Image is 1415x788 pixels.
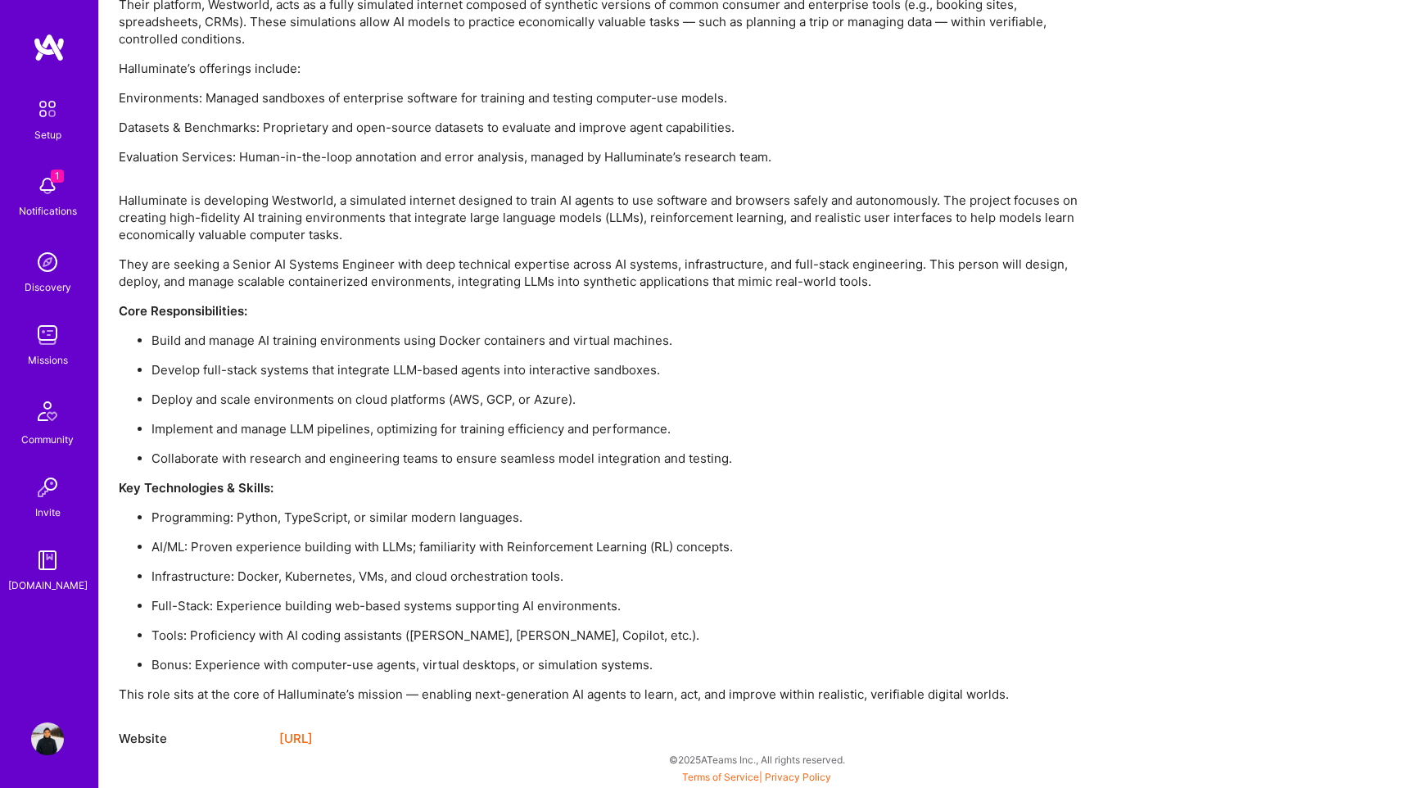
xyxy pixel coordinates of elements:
[30,92,65,126] img: setup
[151,509,1101,526] p: Programming: Python, TypeScript, or similar modern languages.
[682,771,831,783] span: |
[119,148,1101,165] p: Evaluation Services: Human-in-the-loop annotation and error analysis, managed by Halluminate’s re...
[119,119,1101,136] p: Datasets & Benchmarks: Proprietary and open-source datasets to evaluate and improve agent capabil...
[28,351,68,369] div: Missions
[151,361,1101,378] p: Develop full-stack systems that integrate LLM-based agents into interactive sandboxes.
[8,577,88,594] div: [DOMAIN_NAME]
[119,60,1101,77] p: Halluminate’s offerings include:
[151,538,1101,555] p: AI/ML: Proven experience building with LLMs; familiarity with Reinforcement Learning (RL) concepts.
[151,656,1101,673] p: Bonus: Experience with computer-use agents, virtual desktops, or simulation systems.
[31,319,64,351] img: teamwork
[151,450,1101,467] p: Collaborate with research and engineering teams to ensure seamless model integration and testing.
[28,392,67,431] img: Community
[119,303,247,319] strong: Core Responsibilities:
[151,391,1101,408] p: Deploy and scale environments on cloud platforms (AWS, GCP, or Azure).
[279,729,313,749] a: [URL]
[27,722,68,755] a: User Avatar
[51,170,64,183] span: 1
[151,332,1101,349] p: Build and manage AI training environments using Docker containers and virtual machines.
[151,597,1101,614] p: Full-Stack: Experience building web-based systems supporting AI environments.
[151,627,1101,644] p: Tools: Proficiency with AI coding assistants ([PERSON_NAME], [PERSON_NAME], Copilot, etc.).
[31,170,64,202] img: bell
[119,192,1101,243] p: Halluminate is developing Westworld, a simulated internet designed to train AI agents to use soft...
[119,256,1101,290] p: They are seeking a Senior AI Systems Engineer with deep technical expertise across AI systems, in...
[119,729,266,749] div: Website
[31,544,64,577] img: guide book
[151,568,1101,585] p: Infrastructure: Docker, Kubernetes, VMs, and cloud orchestration tools.
[19,202,77,220] div: Notifications
[119,480,274,496] strong: Key Technologies & Skills:
[35,504,61,521] div: Invite
[98,739,1415,780] div: © 2025 ATeams Inc., All rights reserved.
[682,771,759,783] a: Terms of Service
[31,471,64,504] img: Invite
[34,126,61,143] div: Setup
[21,431,74,448] div: Community
[119,89,1101,106] p: Environments: Managed sandboxes of enterprise software for training and testing computer-use models.
[25,279,71,296] div: Discovery
[33,33,66,62] img: logo
[119,686,1101,703] p: This role sits at the core of Halluminate’s mission — enabling next-generation AI agents to learn...
[31,246,64,279] img: discovery
[765,771,831,783] a: Privacy Policy
[151,420,1101,437] p: Implement and manage LLM pipelines, optimizing for training efficiency and performance.
[31,722,64,755] img: User Avatar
